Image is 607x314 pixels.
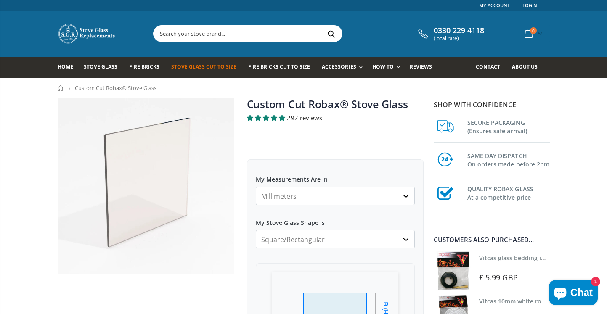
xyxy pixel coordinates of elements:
[467,183,550,202] h3: QUALITY ROBAX GLASS At a competitive price
[479,272,518,282] span: £ 5.99 GBP
[476,57,506,78] a: Contact
[521,25,544,42] a: 0
[256,168,415,183] label: My Measurements Are In
[467,117,550,135] h3: SECURE PACKAGING (Ensures safe arrival)
[434,251,473,290] img: Vitcas stove glass bedding in tape
[287,113,322,122] span: 292 reviews
[322,63,356,70] span: Accessories
[546,280,600,307] inbox-online-store-chat: Shopify online store chat
[58,85,64,91] a: Home
[322,26,341,42] button: Search
[434,100,550,110] p: Shop with confidence
[247,97,408,111] a: Custom Cut Robax® Stove Glass
[256,211,415,227] label: My Stove Glass Shape Is
[248,57,316,78] a: Fire Bricks Cut To Size
[171,63,236,70] span: Stove Glass Cut To Size
[129,57,166,78] a: Fire Bricks
[410,57,438,78] a: Reviews
[75,84,156,92] span: Custom Cut Robax® Stove Glass
[58,57,80,78] a: Home
[416,26,484,41] a: 0330 229 4118 (local rate)
[84,63,117,70] span: Stove Glass
[410,63,432,70] span: Reviews
[512,63,538,70] span: About us
[58,63,73,70] span: Home
[248,63,310,70] span: Fire Bricks Cut To Size
[476,63,500,70] span: Contact
[84,57,124,78] a: Stove Glass
[530,27,537,34] span: 0
[372,63,394,70] span: How To
[372,57,404,78] a: How To
[129,63,159,70] span: Fire Bricks
[247,113,287,122] span: 4.94 stars
[467,150,550,169] h3: SAME DAY DISPATCH On orders made before 2pm
[171,57,243,78] a: Stove Glass Cut To Size
[322,57,366,78] a: Accessories
[434,35,484,41] span: (local rate)
[434,237,550,243] div: Customers also purchased...
[512,57,544,78] a: About us
[434,26,484,35] span: 0330 229 4118
[154,26,436,42] input: Search your stove brand...
[58,23,117,44] img: Stove Glass Replacement
[58,98,234,274] img: stove_glass_made_to_measure_800x_crop_center.webp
